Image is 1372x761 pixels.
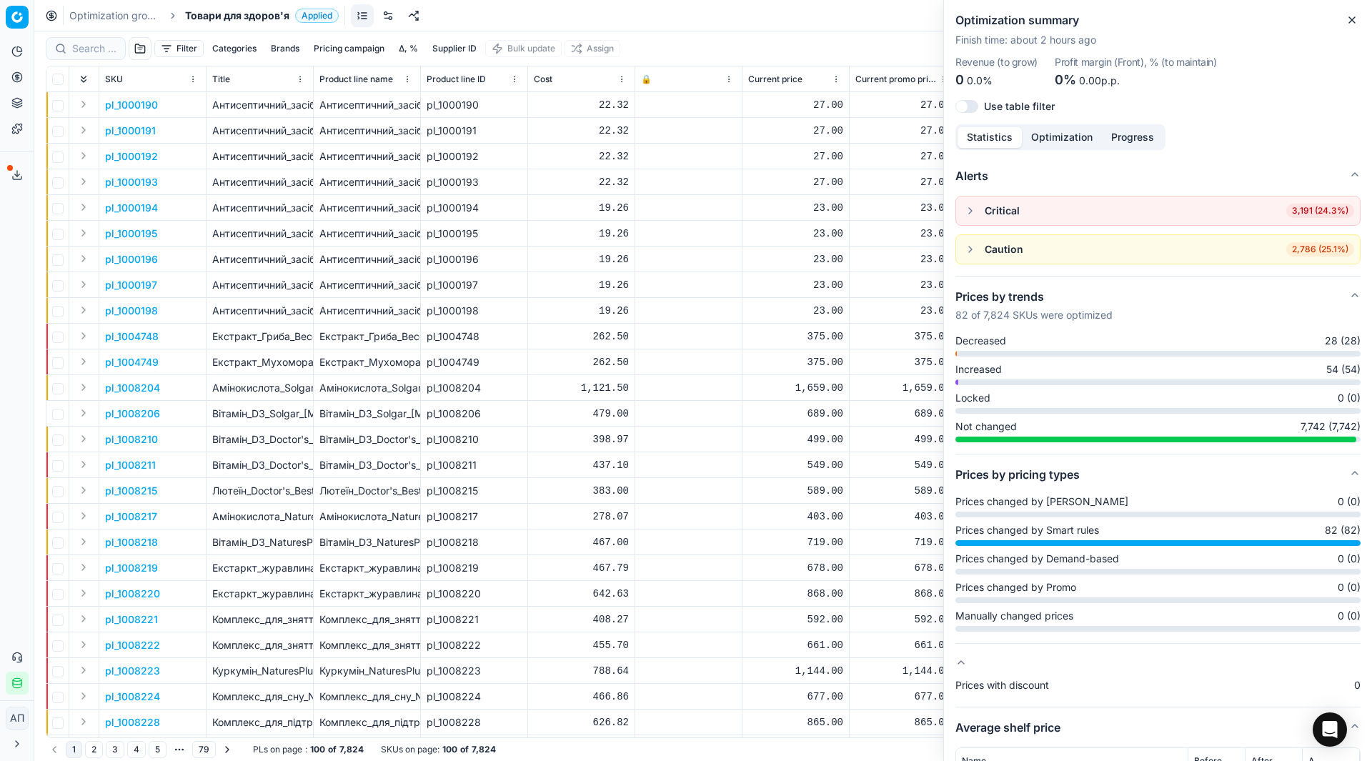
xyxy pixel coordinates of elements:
[855,329,950,344] div: 375.00
[641,74,652,85] span: 🔒
[75,636,92,653] button: Expand
[212,484,307,498] p: Лютеїн_Doctor's_Best_Lutein_20_мг_60_капсул
[534,149,629,164] div: 22.32
[427,355,522,369] div: pl_1004749
[748,612,843,627] div: 592.00
[855,509,950,524] div: 403.00
[75,482,92,499] button: Expand
[75,224,92,242] button: Expand
[212,304,307,318] p: Антисептичний_засіб_для_рук_Colour_Intense_citrus_рідкий_35_мл
[319,407,414,421] div: Вітамін_D3_Solgar_[MEDICAL_DATA]_15_мкг_120_веган_капсул
[534,381,629,395] div: 1,121.50
[1055,72,1076,87] span: 0%
[105,227,157,241] p: pl_1000195
[105,381,160,395] button: pl_1008204
[955,580,1076,595] span: Prices changed by Promo
[319,664,414,678] div: Куркумін_NaturesPlus_Pro_Longvida_Curcumin_500_мг_60_льодяників
[534,278,629,292] div: 19.26
[105,98,158,112] button: pl_1000190
[75,96,92,113] button: Expand
[75,585,92,602] button: Expand
[105,329,159,344] button: pl_1004748
[748,201,843,215] div: 23.00
[105,690,160,704] button: pl_1008224
[319,98,414,112] div: Антисептичний_засіб_для_рук_Colour_Intense_Killer_Gel_04_strawberry_50_мл_
[69,9,339,23] nav: breadcrumb
[212,74,230,85] span: Title
[105,484,157,498] button: pl_1008215
[212,612,307,627] p: Комплекс_для_зняття_стресу_NaturesPlus_Stress_&_Sleep_Complex_with_[MEDICAL_DATA]_60_капсул
[319,149,414,164] div: Антисептичний_засіб_для_рук_Colour_Intense_Killer_Gel_02_citrus_50_мл
[212,587,307,601] p: Екстаркт_журавлина_NaturesPlus_PRO_Cranberry_Plus_350_мг_60_капсул
[955,678,1049,692] span: Prices with discount
[534,484,629,498] div: 383.00
[75,173,92,190] button: Expand
[1102,127,1163,148] button: Progress
[6,707,29,730] button: АП
[212,638,307,652] p: Комплекс_для_зняття_стресу_NaturesPlus_Stress_&_Sleep_Complex_[MEDICAL_DATA]_Free_60_капсул
[319,227,414,241] div: Антисептичний_засіб_для_рук_Colour_Intense_Лотос_гелевий_35_мл
[105,587,160,601] p: pl_1008220
[212,509,307,524] p: Амінокислота_NaturesPlus_PRO_GABA_500_мг_60_капсул
[212,432,307,447] p: Вітамін_D3_Doctor's_Best_[MEDICAL_DATA]_50_мкг_180_веган_капсул
[985,242,1023,257] div: Caution
[748,355,843,369] div: 375.00
[427,535,522,549] div: pl_1008218
[105,124,156,138] button: pl_1000191
[75,276,92,293] button: Expand
[1286,242,1354,257] span: 2,786 (25.1%)
[105,175,158,189] p: pl_1000193
[534,355,629,369] div: 262.50
[219,741,236,758] button: Go to next page
[534,329,629,344] div: 262.50
[534,432,629,447] div: 398.97
[75,199,92,216] button: Expand
[1354,678,1361,692] span: 0
[75,404,92,422] button: Expand
[955,419,1017,434] span: Not changed
[105,432,158,447] p: pl_1008210
[748,329,843,344] div: 375.00
[1286,204,1354,218] span: 3,191 (24.3%)
[955,523,1099,537] span: Prices changed by Smart rules
[212,381,307,395] p: Амінокислота_Solgar_[MEDICAL_DATA]_100_мг_90_веган_капсул
[1338,552,1361,566] span: 0 (0)
[105,278,157,292] button: pl_1000197
[534,561,629,575] div: 467.79
[310,744,325,755] strong: 100
[212,201,307,215] p: Антисептичний_засіб_для_рук_Colour_Intense_citrus_гелевий_35_мл_
[748,458,843,472] div: 549.00
[212,664,307,678] p: Куркумін_NaturesPlus_Pro_Longvida_Curcumin_500_мг_60_льодяників
[534,535,629,549] div: 467.00
[319,458,414,472] div: Вітамін_D3_Doctor's_Best_[MEDICAL_DATA]_125_мкг_180_веган_капсул
[105,458,156,472] button: pl_1008211
[185,9,289,23] span: Товари для здоров'я
[319,304,414,318] div: Антисептичний_засіб_для_рук_Colour_Intense_citrus_рідкий_35_мл
[75,147,92,164] button: Expand
[1338,391,1361,405] span: 0 (0)
[855,664,950,678] div: 1,144.00
[69,9,161,23] a: Optimization groups
[319,252,414,267] div: Антисептичний_засіб_для_рук_Colour_Intense_Ромашка_гелевий_35_мл
[855,252,950,267] div: 23.00
[855,124,950,138] div: 27.00
[427,664,522,678] div: pl_1008223
[534,664,629,678] div: 788.64
[427,329,522,344] div: pl_1004748
[427,458,522,472] div: pl_1008211
[319,561,414,575] div: Екстаркт_журавлина_NaturesPlus_Organic_Cranberry_500_мг_60_капсул
[748,74,802,85] span: Current price
[748,432,843,447] div: 499.00
[955,494,1128,509] span: Prices changed by [PERSON_NAME]
[105,304,158,318] button: pl_1000198
[427,509,522,524] div: pl_1008217
[955,57,1038,67] dt: Revenue (to grow)
[748,278,843,292] div: 23.00
[212,252,307,267] p: Антисептичний_засіб_для_рук_Colour_Intense_Ромашка_гелевий_35_мл
[319,329,414,344] div: Екстракт_Гриба_Веселка_400_мг_Bekandze_для_чоловіків_60_капсул
[212,278,307,292] p: Антисептичний_засіб_для_рук_Colour_Intense_Ромашка_35_мл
